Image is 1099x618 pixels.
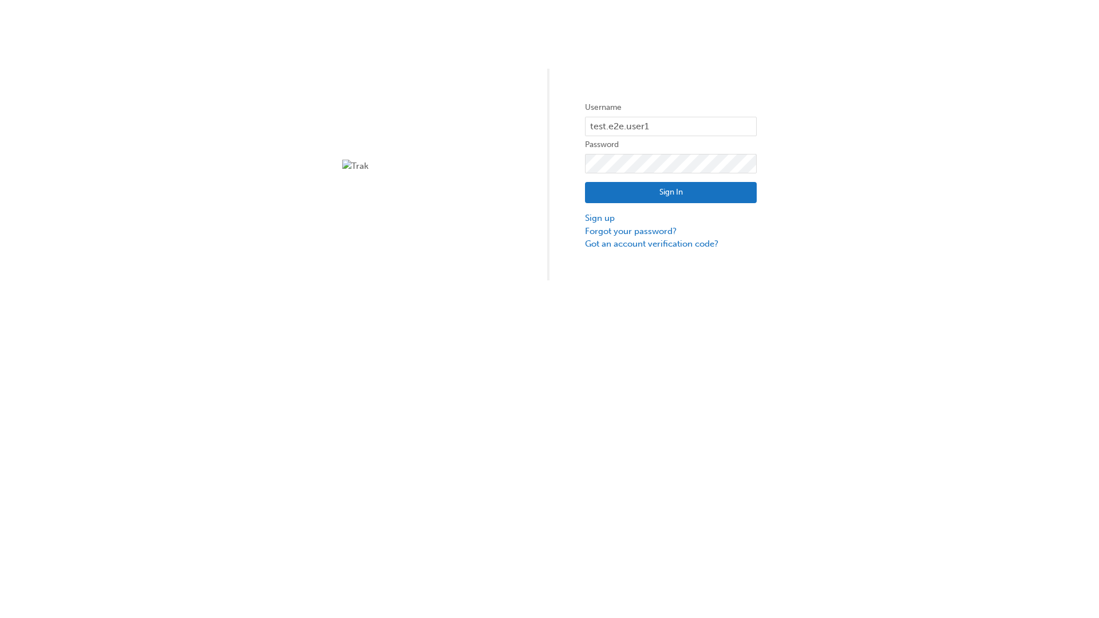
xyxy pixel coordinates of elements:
[585,138,757,152] label: Password
[585,212,757,225] a: Sign up
[585,225,757,238] a: Forgot your password?
[342,160,514,173] img: Trak
[585,182,757,204] button: Sign In
[585,117,757,136] input: Username
[585,237,757,251] a: Got an account verification code?
[585,101,757,114] label: Username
